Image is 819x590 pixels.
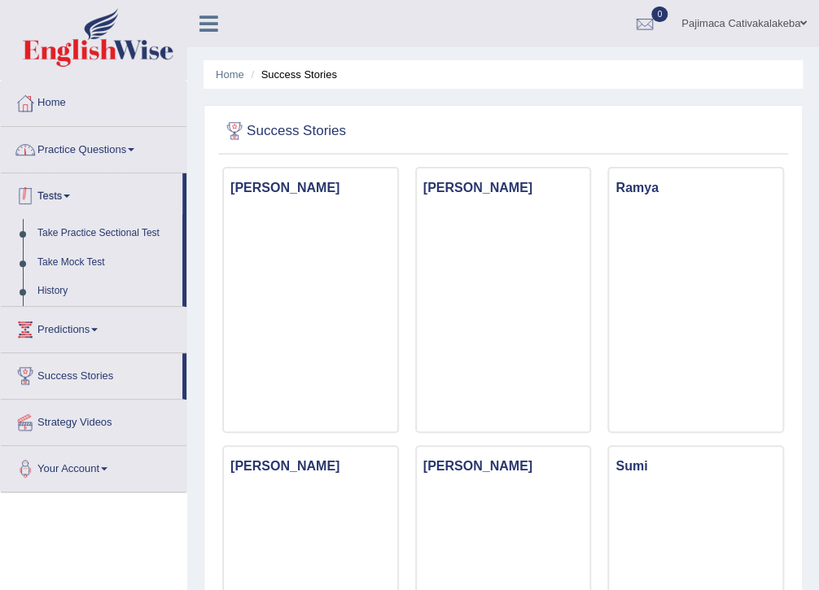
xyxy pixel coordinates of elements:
a: Tests [1,173,182,214]
a: Predictions [1,307,186,347]
h3: Sumi [609,455,782,478]
a: History [30,277,182,306]
a: Practice Questions [1,127,186,168]
li: Success Stories [247,67,336,82]
h2: Success Stories [222,119,571,143]
h3: [PERSON_NAME] [224,177,397,199]
h3: Ramya [609,177,782,199]
a: Take Mock Test [30,248,182,278]
a: Strategy Videos [1,400,186,440]
a: Take Practice Sectional Test [30,219,182,248]
a: Success Stories [1,353,182,394]
h3: [PERSON_NAME] [417,177,590,199]
a: Home [216,68,244,81]
span: 0 [651,7,668,22]
a: Your Account [1,446,186,487]
h3: [PERSON_NAME] [224,455,397,478]
a: Home [1,81,186,121]
h3: [PERSON_NAME] [417,455,590,478]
